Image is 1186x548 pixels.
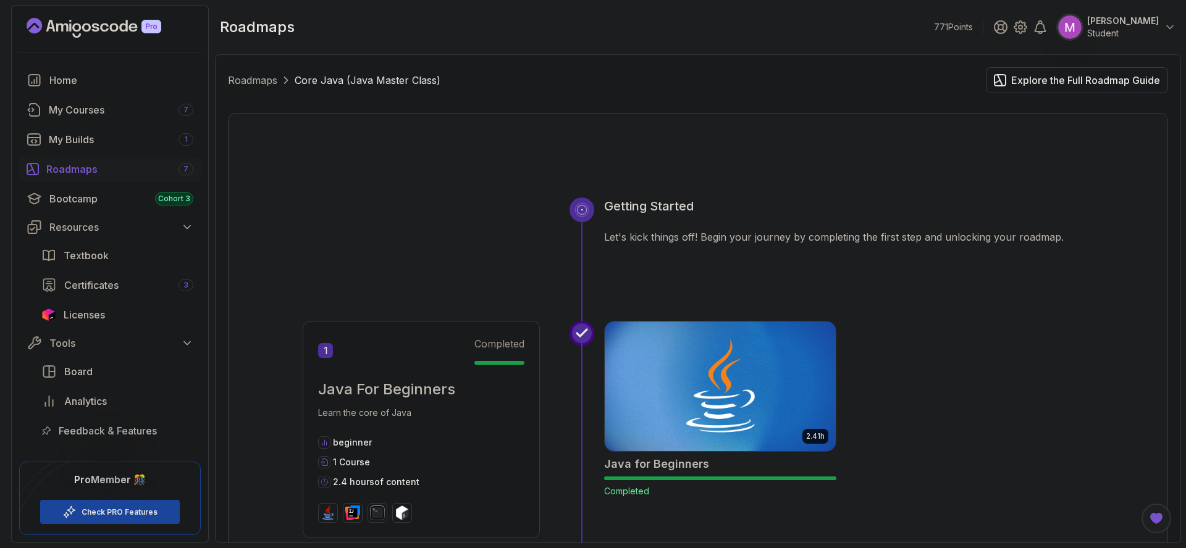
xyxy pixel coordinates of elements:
[370,505,385,520] img: terminal logo
[183,105,188,115] span: 7
[604,197,1093,215] h3: Getting Started
[321,505,335,520] img: java logo
[605,322,836,451] img: Java for Beginners card
[318,380,524,399] h2: Java For Beginners
[19,68,201,93] a: home
[333,436,372,449] p: beginner
[64,364,93,379] span: Board
[59,423,157,438] span: Feedback & Features
[806,431,825,441] p: 2.41h
[604,486,649,496] span: Completed
[64,394,107,409] span: Analytics
[1087,15,1159,27] p: [PERSON_NAME]
[318,343,333,358] span: 1
[604,321,836,497] a: Java for Beginners card2.41hJava for BeginnersCompleted
[27,18,190,38] a: Landing page
[228,73,277,88] a: Roadmaps
[49,132,193,147] div: My Builds
[82,507,158,517] a: Check PRO Features
[1058,15,1176,39] button: user profile image[PERSON_NAME]Student
[1011,73,1160,88] div: Explore the Full Roadmap Guide
[34,389,201,413] a: analytics
[19,332,201,354] button: Tools
[19,216,201,238] button: Resources
[1087,27,1159,39] p: Student
[34,418,201,443] a: feedback
[49,191,193,206] div: Bootcamp
[934,21,973,33] p: 771 Points
[19,186,201,211] a: bootcamp
[49,102,193,117] div: My Courses
[333,476,419,488] p: 2.4 hours of content
[318,404,524,421] p: Learn the core of Java
[49,336,193,351] div: Tools
[1058,15,1082,39] img: user profile image
[185,135,188,144] span: 1
[41,309,56,321] img: jetbrains icon
[49,220,193,235] div: Resources
[604,230,1093,244] p: Let's kick things off! Begin your journey by completing the first step and unlocking your roadmap.
[64,248,109,263] span: Textbook
[46,162,193,176] div: Roadmaps
[19,127,201,152] a: builds
[64,278,119,293] span: Certificates
[49,73,193,88] div: Home
[183,164,188,174] span: 7
[604,455,709,473] h2: Java for Beginners
[19,157,201,181] a: roadmaps
[220,17,295,37] h2: roadmaps
[183,280,188,290] span: 3
[40,499,180,525] button: Check PRO Features
[19,98,201,122] a: courses
[295,73,440,88] p: Core Java (Java Master Class)
[395,505,410,520] img: bash logo
[986,67,1168,93] button: Explore the Full Roadmap Guide
[64,307,105,322] span: Licenses
[34,243,201,268] a: textbook
[34,359,201,384] a: board
[333,457,370,467] span: 1 Course
[34,273,201,297] a: certificates
[1142,504,1171,533] button: Open Feedback Button
[158,194,190,204] span: Cohort 3
[345,505,360,520] img: intellij logo
[474,338,524,350] span: Completed
[34,302,201,327] a: licenses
